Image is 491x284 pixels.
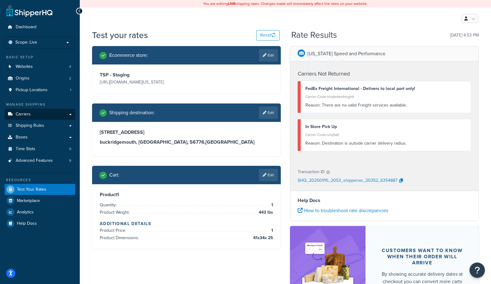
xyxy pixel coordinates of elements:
[5,195,75,206] a: Marketplace
[16,25,37,30] span: Dashboard
[16,135,28,140] span: Boxes
[5,184,75,195] a: Test Your Rates
[100,72,185,78] h3: TSP - Staging
[305,123,466,131] div: In Store Pick Up
[100,78,185,87] p: [URL][DOMAIN_NAME][US_STATE]
[298,168,325,176] p: Transaction ID
[69,158,71,163] span: 9
[16,123,44,128] span: Shipping Rules
[109,172,119,178] h2: Cart :
[92,29,148,41] h1: Test your rates
[100,220,273,227] h4: Additional Details
[270,201,273,209] span: 1
[15,40,37,45] span: Scope: Live
[100,235,141,241] span: Product Dimensions:
[5,218,75,229] a: Help Docs
[100,227,128,234] span: Product Price:
[5,102,75,107] div: Manage Shipping
[305,92,466,101] div: Carrier Code: shqfedexfreight1
[5,207,75,218] a: Analytics
[305,130,466,139] div: Carrier Code: shqflat1
[70,88,71,93] span: 1
[5,73,75,84] li: Origins
[305,139,466,148] div: Destination is outside carrier delivery radius.
[305,84,466,93] div: FedEx Freight International - Delivers to local port only!
[69,76,71,81] span: 2
[270,227,273,234] span: 1
[5,21,75,33] a: Dashboard
[380,247,464,266] div: Customers want to know when their order will arrive
[5,84,75,96] li: Pickup Locations
[5,61,75,72] a: Websites4
[16,112,31,117] span: Carriers
[100,209,131,216] span: Product Weight:
[16,158,53,163] span: Advanced Features
[100,202,118,208] span: Quantity:
[450,31,479,40] p: [DATE] 4:53 PM
[305,102,321,108] span: Reason:
[5,155,75,166] li: Advanced Features
[5,143,75,155] a: Time Slots0
[298,207,388,214] a: How to troubleshoot rate discrepancies
[69,64,71,69] span: 4
[259,169,278,181] a: Edit
[100,192,273,198] h3: Product 1
[109,53,148,58] h2: Ecommerce store :
[259,49,278,61] a: Edit
[17,198,40,204] span: Marketplace
[470,263,485,278] button: Open Resource Center
[291,30,337,40] h2: Rate Results
[5,155,75,166] a: Advanced Features9
[305,101,466,110] div: There are no valid Freight services available.
[298,197,471,204] h4: Help Docs
[259,107,278,119] a: Edit
[5,73,75,84] a: Origins2
[298,70,471,78] h4: Carriers Not Returned
[109,110,155,115] h2: Shipping destination :
[307,49,385,58] p: [US_STATE] Speed and Performance
[252,234,273,242] span: 41 x 34 x 25
[5,143,75,155] li: Time Slots
[5,55,75,60] div: Basic Setup
[16,88,48,93] span: Pickup Locations
[5,177,75,183] div: Resources
[257,209,273,216] span: 443 lbs
[5,61,75,72] li: Websites
[256,30,280,41] button: Reset
[100,139,273,145] h3: buckridgemouth, [GEOGRAPHIC_DATA], 56776 , [GEOGRAPHIC_DATA]
[5,84,75,96] a: Pickup Locations1
[16,76,29,81] span: Origins
[16,146,35,152] span: Time Slots
[5,109,75,120] a: Carriers
[305,140,321,146] span: Reason:
[100,129,273,135] h3: [STREET_ADDRESS]
[69,146,71,152] span: 0
[16,64,33,69] span: Websites
[17,210,34,215] span: Analytics
[17,187,46,192] span: Test Your Rates
[5,132,75,143] a: Boxes
[228,1,235,6] b: LIVE
[5,120,75,131] a: Shipping Rules
[298,176,397,185] p: SHQ_20250915_2053_shipperws_20352_6354887
[17,221,37,226] span: Help Docs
